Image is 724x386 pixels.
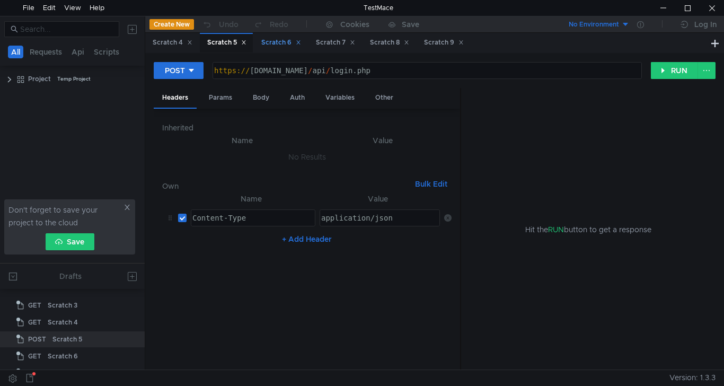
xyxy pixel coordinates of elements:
span: RUN [548,225,564,234]
button: RUN [651,62,698,79]
button: Undo [194,16,246,32]
div: Temp Project [57,71,91,87]
span: Version: 1.3.3 [669,370,716,385]
div: POST [165,65,185,76]
th: Name [171,134,314,147]
div: Auth [281,88,313,108]
div: Other [367,88,402,108]
span: POST [28,365,46,381]
div: Scratch 3 [48,297,77,313]
button: Redo [246,16,296,32]
button: Bulk Edit [411,178,452,190]
div: Scratch 5 [207,37,246,48]
div: Project [28,71,51,87]
th: Value [315,192,440,205]
div: Scratch 9 [424,37,464,48]
button: No Environment [556,16,630,33]
h6: Own [162,180,411,192]
th: Name [187,192,315,205]
div: Log In [694,18,717,31]
div: Scratch 7 [316,37,355,48]
span: Hit the button to get a response [525,224,651,235]
div: Save [402,21,419,28]
div: Scratch 6 [261,37,301,48]
button: + Add Header [278,233,336,245]
div: Drafts [59,270,82,283]
button: Api [68,46,87,58]
input: Search... [20,23,113,35]
button: Create New [149,19,194,30]
span: GET [28,348,41,364]
span: GET [28,297,41,313]
div: Undo [219,18,239,31]
button: Scripts [91,46,122,58]
div: Cookies [340,18,369,31]
span: GET [28,314,41,330]
div: Headers [154,88,197,109]
div: Scratch 4 [153,37,192,48]
div: Params [200,88,241,108]
div: Scratch 8 [370,37,409,48]
div: Scratch 6 [48,348,78,364]
div: No Environment [569,20,619,30]
div: Body [244,88,278,108]
nz-embed-empty: No Results [288,152,326,162]
div: Scratch 4 [48,314,78,330]
button: All [8,46,23,58]
button: Save [46,233,94,250]
div: Redo [270,18,288,31]
span: POST [28,331,46,347]
th: Value [314,134,452,147]
span: Don't forget to save your project to the cloud [8,204,121,229]
div: Scratch 5 [52,331,82,347]
h6: Inherited [162,121,452,134]
button: Requests [27,46,65,58]
div: Variables [317,88,363,108]
button: POST [154,62,204,79]
div: Scratch 7 [52,365,82,381]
